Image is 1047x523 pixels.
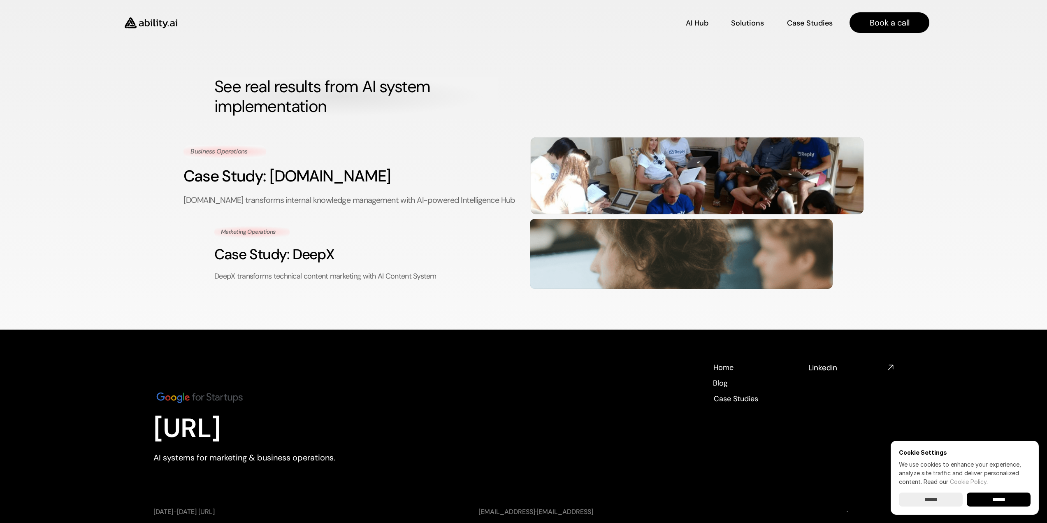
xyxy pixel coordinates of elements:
[536,507,593,516] a: [EMAIL_ADDRESS]
[183,165,517,187] h3: Case Study: [DOMAIN_NAME]
[713,378,728,387] a: Blog
[787,16,833,30] a: Case Studies
[731,16,764,30] a: Solutions
[214,271,518,282] p: DeepX transforms technical content marketing with AI Content System
[787,18,833,28] p: Case Studies
[214,219,833,289] a: Marketing OperationsCase Study: DeepXDeepX transforms technical content marketing with AI Content...
[478,507,535,516] a: [EMAIL_ADDRESS]
[686,16,709,30] a: AI Hub
[713,394,759,403] a: Case Studies
[850,12,930,33] a: Book a call
[153,452,380,463] p: AI systems for marketing & business operations.
[153,413,380,444] p: [URL]
[713,363,799,403] nav: Footer navigation
[899,460,1031,486] p: We use cookies to enhance your experience, analyze site traffic and deliver personalized content.
[808,363,894,373] nav: Social media links
[808,363,884,373] h4: Linkedin
[808,363,894,373] a: Linkedin
[183,137,864,214] a: Business OperationsCase Study: [DOMAIN_NAME][DOMAIN_NAME] transforms internal knowledge managemen...
[478,507,787,516] p: ·
[950,478,987,485] a: Cookie Policy
[214,244,518,265] h3: Case Study: DeepX
[190,147,259,156] p: Business Operations
[731,18,764,28] p: Solutions
[870,17,910,28] p: Book a call
[153,507,462,516] p: [DATE]-[DATE] [URL]
[713,363,734,372] a: Home
[713,378,728,388] p: Blog
[899,449,1031,456] h6: Cookie Settings
[713,363,734,373] p: Home
[214,76,434,117] strong: See real results from AI system implementation
[183,194,517,207] p: [DOMAIN_NAME] transforms internal knowledge management with AI-powered Intelligence Hub
[221,228,283,236] p: Marketing Operations
[852,507,894,516] a: Privacy Policy
[924,478,988,485] span: Read our .
[686,18,709,28] p: AI Hub
[714,394,758,404] p: Case Studies
[189,12,930,33] nav: Main navigation
[803,507,843,516] a: Terms of Use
